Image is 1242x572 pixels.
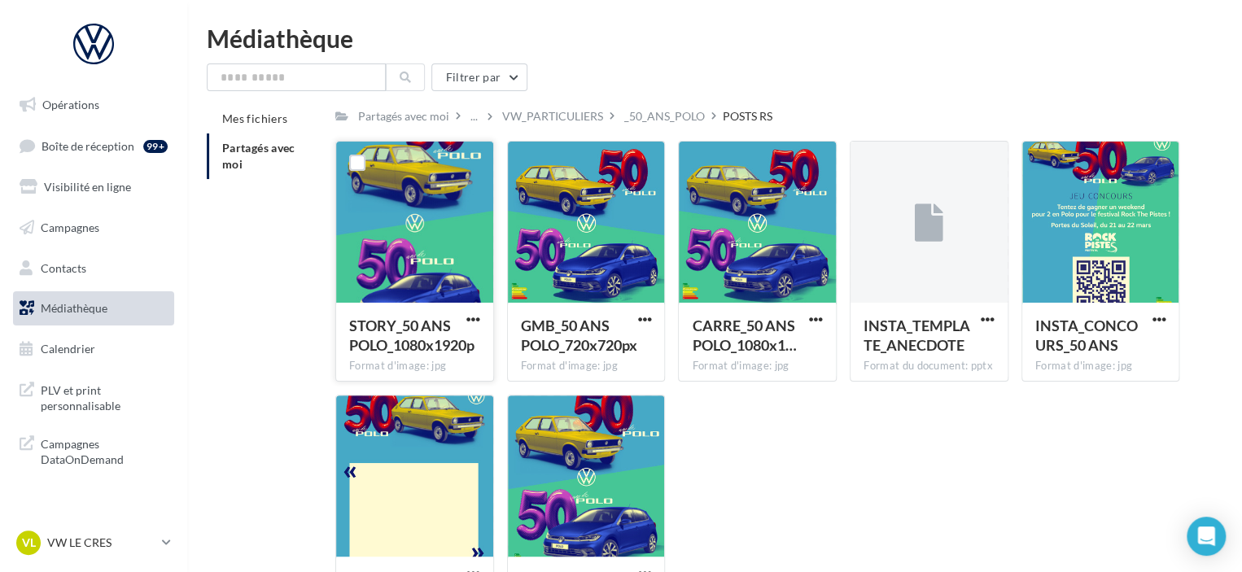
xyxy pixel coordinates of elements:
[41,342,95,356] span: Calendrier
[222,111,287,125] span: Mes fichiers
[864,359,995,373] div: Format du document: pptx
[502,108,603,124] div: VW_PARTICULIERS
[13,527,174,558] a: VL VW LE CRES
[222,141,295,171] span: Partagés avec moi
[143,140,168,153] div: 99+
[431,63,527,91] button: Filtrer par
[723,108,772,124] div: POSTS RS
[1035,359,1166,373] div: Format d'image: jpg
[41,433,168,468] span: Campagnes DataOnDemand
[10,251,177,286] a: Contacts
[41,260,86,274] span: Contacts
[10,373,177,421] a: PLV et print personnalisable
[692,317,796,354] span: CARRE_50 ANS POLO_1080x1080px
[41,301,107,315] span: Médiathèque
[207,26,1222,50] div: Médiathèque
[624,108,705,124] div: _50_ANS_POLO
[467,105,481,128] div: ...
[1035,317,1138,354] span: INSTA_CONCOURS_50 ANS
[47,535,155,551] p: VW LE CRES
[358,108,449,124] div: Partagés avec moi
[10,211,177,245] a: Campagnes
[41,379,168,414] span: PLV et print personnalisable
[44,180,131,194] span: Visibilité en ligne
[521,317,637,354] span: GMB_50 ANS POLO_720x720px
[521,359,652,373] div: Format d'image: jpg
[10,88,177,122] a: Opérations
[692,359,823,373] div: Format d'image: jpg
[1187,517,1226,556] div: Open Intercom Messenger
[10,170,177,204] a: Visibilité en ligne
[10,291,177,325] a: Médiathèque
[349,359,480,373] div: Format d'image: jpg
[349,317,474,354] span: STORY_50 ANS POLO_1080x1920p
[10,129,177,164] a: Boîte de réception99+
[22,535,36,551] span: VL
[42,138,134,152] span: Boîte de réception
[42,98,99,111] span: Opérations
[10,426,177,474] a: Campagnes DataOnDemand
[41,221,99,234] span: Campagnes
[864,317,970,354] span: INSTA_TEMPLATE_ANECDOTE
[10,332,177,366] a: Calendrier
